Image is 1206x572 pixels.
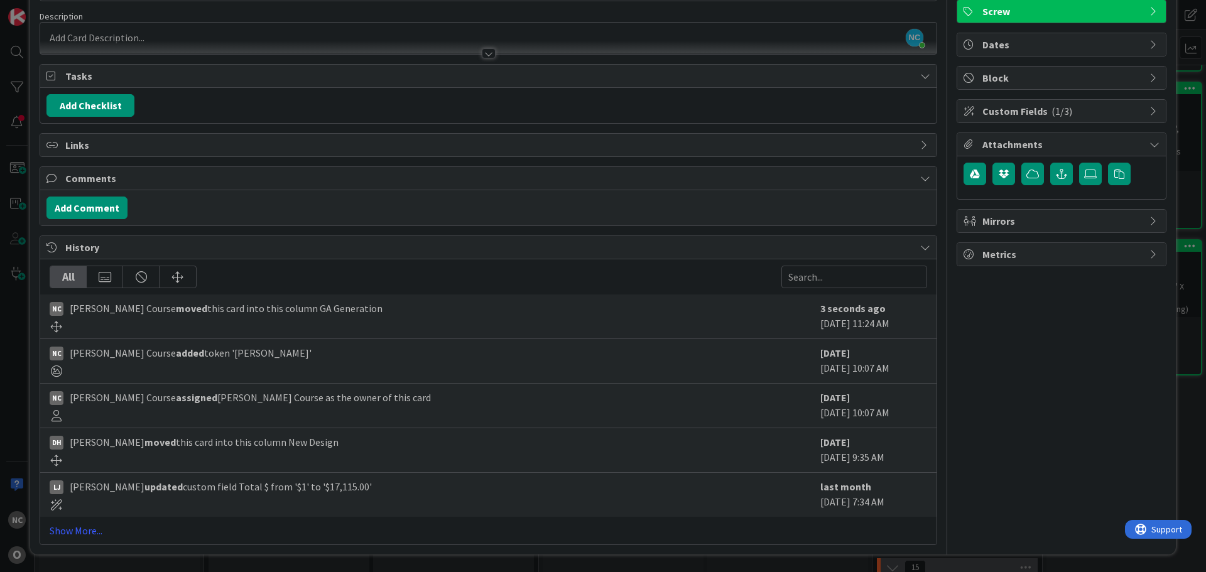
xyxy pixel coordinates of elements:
b: last month [820,480,871,493]
span: [PERSON_NAME] custom field Total $ from '$1' to '$17,115.00' [70,479,372,494]
b: added [176,347,204,359]
div: [DATE] 11:24 AM [820,301,927,332]
span: NC [906,29,923,46]
span: Tasks [65,68,914,84]
span: Custom Fields [982,104,1143,119]
input: Search... [781,266,927,288]
div: [DATE] 10:07 AM [820,390,927,421]
span: Support [26,2,57,17]
div: [DATE] 10:07 AM [820,345,927,377]
span: [PERSON_NAME] this card into this column New Design [70,434,339,450]
span: Attachments [982,137,1143,152]
span: History [65,240,914,255]
div: LJ [50,480,63,494]
span: Metrics [982,247,1143,262]
b: moved [144,436,176,448]
button: Add Checklist [46,94,134,117]
span: Comments [65,171,914,186]
b: updated [144,480,183,493]
div: NC [50,347,63,360]
b: moved [176,302,207,315]
div: [DATE] 7:34 AM [820,479,927,510]
span: Description [40,11,83,22]
b: assigned [176,391,217,404]
span: Block [982,70,1143,85]
b: [DATE] [820,347,850,359]
a: Show More... [50,523,927,538]
div: DH [50,436,63,450]
span: Screw [982,4,1143,19]
span: Dates [982,37,1143,52]
span: Mirrors [982,213,1143,229]
div: NC [50,302,63,316]
span: Links [65,138,914,153]
div: NC [50,391,63,405]
span: [PERSON_NAME] Course token '[PERSON_NAME]' [70,345,312,360]
button: Add Comment [46,197,128,219]
b: [DATE] [820,436,850,448]
b: [DATE] [820,391,850,404]
span: [PERSON_NAME] Course [PERSON_NAME] Course as the owner of this card [70,390,431,405]
div: All [50,266,87,288]
span: [PERSON_NAME] Course this card into this column GA Generation [70,301,383,316]
b: 3 seconds ago [820,302,886,315]
div: [DATE] 9:35 AM [820,434,927,466]
span: ( 1/3 ) [1051,105,1072,117]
